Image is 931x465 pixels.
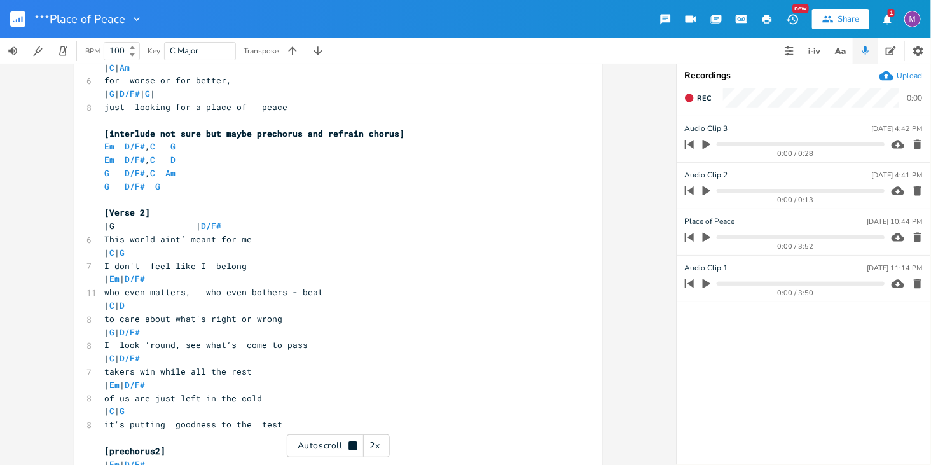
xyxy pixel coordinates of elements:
span: | | [105,405,125,417]
span: G [105,181,110,192]
span: G [110,326,115,338]
span: [prechorus2] [105,445,166,457]
div: Transpose [244,47,279,55]
span: C [110,405,115,417]
span: C [151,167,156,179]
span: takers win while all the rest [105,366,252,377]
span: G [105,167,110,179]
span: G [146,88,151,99]
span: D/F# [125,181,146,192]
span: D/F# [125,379,146,391]
span: D [120,300,125,311]
button: New [780,8,805,31]
span: D/F# [125,167,146,179]
span: I don't feel like I belong [105,260,247,272]
button: Rec [679,88,716,108]
span: D/F# [202,220,222,232]
div: 1 [888,9,895,17]
span: C [110,352,115,364]
div: 0:00 [907,94,922,102]
span: | | [105,62,130,73]
span: Em [110,273,120,284]
div: 0:00 / 3:52 [707,243,885,250]
span: I look ‘round, see what’s come to pass [105,339,308,350]
span: D [171,154,176,165]
span: Am [166,167,176,179]
span: |G | [105,220,222,232]
span: C [110,247,115,258]
span: , [105,167,176,179]
span: of us are just left in the cold [105,392,263,404]
span: C Major [170,45,198,57]
span: | | [105,352,146,364]
span: [Verse 2] [105,207,151,218]
span: D/F# [120,352,141,364]
span: | | [105,247,125,258]
div: Upload [897,71,922,81]
span: Em [110,379,120,391]
span: Audio Clip 3 [684,123,728,135]
button: 1 [874,8,900,31]
span: C [151,154,156,165]
button: M [904,4,921,34]
span: C [110,62,115,73]
div: [DATE] 4:41 PM [871,172,922,179]
span: Em [105,141,115,152]
span: it's putting goodness to the test [105,419,283,430]
span: , [105,141,176,152]
span: Am [120,62,130,73]
button: Upload [879,69,922,83]
div: melindameshad [904,11,921,27]
button: Share [812,9,869,29]
span: ***Place of Peace [34,13,125,25]
span: just looking for a place of peace [105,101,288,113]
span: | | [105,379,146,391]
div: 0:00 / 0:13 [707,197,885,204]
div: [DATE] 10:44 PM [867,218,922,225]
span: G [120,247,125,258]
span: G [110,88,115,99]
span: Audio Clip 1 [684,262,728,274]
span: , [105,154,181,165]
div: [DATE] 4:42 PM [871,125,922,132]
div: 2x [364,434,387,457]
span: G [120,405,125,417]
div: 0:00 / 0:28 [707,150,885,157]
span: to care about what's right or wrong [105,313,283,324]
span: | | [105,300,125,311]
div: [DATE] 11:14 PM [867,265,922,272]
span: D/F# [125,141,146,152]
span: D/F# [120,326,141,338]
span: [interlude not sure but maybe prechorus and refrain chorus] [105,128,405,139]
span: Em [105,154,115,165]
span: C [151,141,156,152]
span: G [171,141,176,152]
span: for worse or for better, [105,74,232,86]
span: | | | | [105,88,156,99]
span: who even matters, who even bothers - beat [105,286,324,298]
div: Autoscroll [287,434,390,457]
div: Recordings [684,71,923,80]
span: Audio Clip 2 [684,169,728,181]
span: Place of Peace [684,216,734,228]
span: D/F# [125,154,146,165]
span: D/F# [125,273,146,284]
span: This world aint’ meant for me [105,233,252,245]
span: | | [105,273,146,284]
div: Key [148,47,160,55]
div: Share [838,13,859,25]
span: Rec [697,94,711,103]
span: | | [105,326,141,338]
span: G [156,181,161,192]
div: 0:00 / 3:50 [707,289,885,296]
div: New [792,4,809,13]
span: C [110,300,115,311]
div: BPM [85,48,100,55]
span: D/F# [120,88,141,99]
